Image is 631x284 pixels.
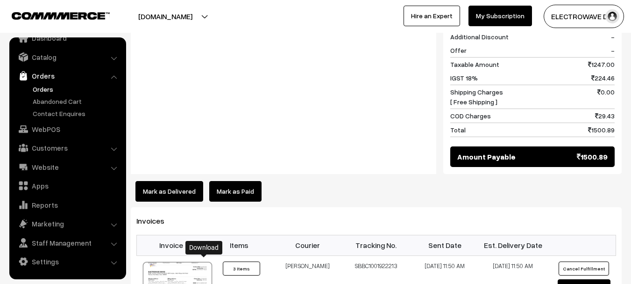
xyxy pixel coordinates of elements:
a: Mark as Paid [209,181,262,202]
img: COMMMERCE [12,12,110,19]
a: My Subscription [468,6,532,26]
span: Invoices [136,216,176,226]
button: [DOMAIN_NAME] [106,5,225,28]
a: Settings [12,253,123,270]
span: 224.46 [591,73,615,83]
a: Customers [12,139,123,156]
a: Orders [30,84,123,94]
th: Tracking No. [342,235,411,255]
button: 3 Items [223,262,260,276]
th: Items [205,235,274,255]
a: COMMMERCE [12,9,93,21]
button: Cancel Fulfillment [559,262,609,276]
a: Hire an Expert [404,6,460,26]
span: 1500.89 [588,125,615,135]
span: Amount Payable [457,151,516,162]
span: Taxable Amount [450,59,499,69]
span: - [611,45,615,55]
span: Offer [450,45,467,55]
a: Marketing [12,215,123,232]
span: 29.43 [595,111,615,121]
th: Est. Delivery Date [479,235,547,255]
div: Download [185,241,222,255]
th: Invoice [137,235,206,255]
span: Total [450,125,466,135]
span: Additional Discount [450,32,509,42]
span: IGST 18% [450,73,478,83]
a: Orders [12,67,123,84]
span: 1247.00 [588,59,615,69]
a: Abandoned Cart [30,96,123,106]
span: 0.00 [597,87,615,107]
span: - [611,32,615,42]
img: user [605,9,619,23]
a: Website [12,159,123,175]
th: Sent Date [411,235,479,255]
a: Staff Management [12,234,123,251]
th: Courier [274,235,342,255]
span: COD Charges [450,111,491,121]
a: Apps [12,177,123,194]
span: 1500.89 [577,151,608,162]
span: Shipping Charges [ Free Shipping ] [450,87,503,107]
a: Reports [12,197,123,213]
button: Mark as Delivered [135,181,203,202]
button: ELECTROWAVE DE… [544,5,624,28]
a: Dashboard [12,29,123,46]
a: Contact Enquires [30,109,123,118]
a: WebPOS [12,121,123,138]
a: Catalog [12,49,123,66]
